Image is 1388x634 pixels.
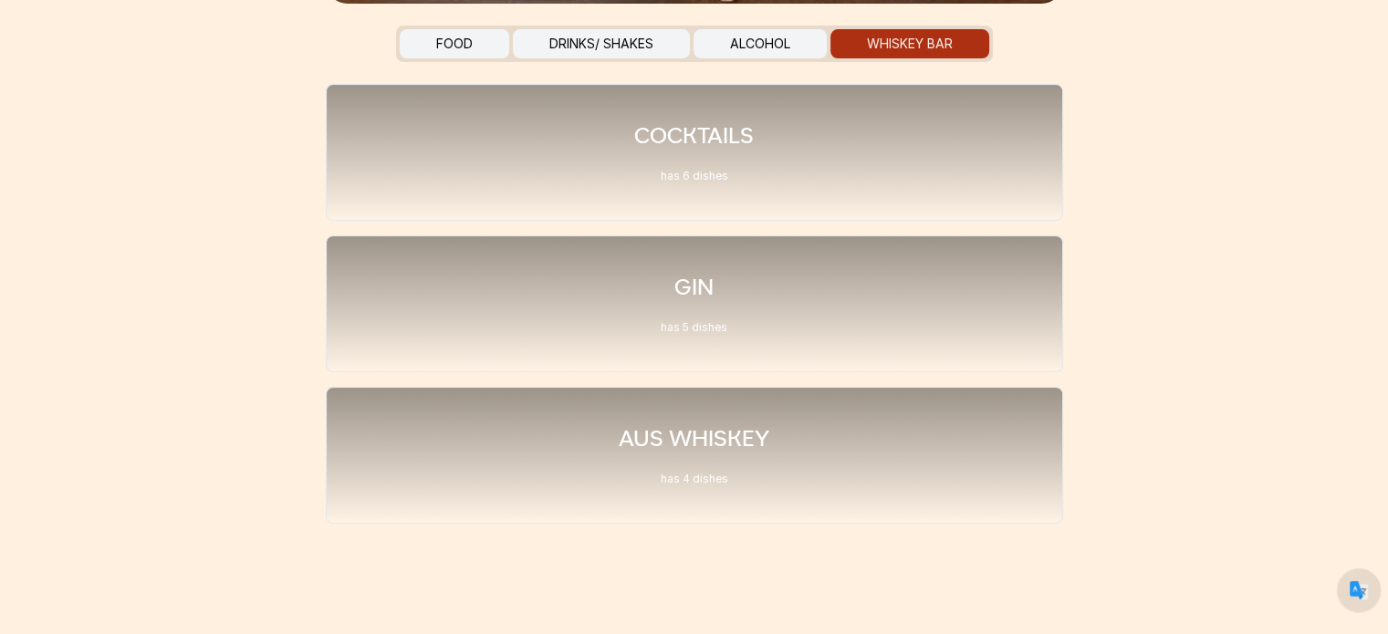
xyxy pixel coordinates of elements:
[661,320,727,335] p: has 5 dishes
[830,29,989,58] button: WHISKEY BAR
[513,29,690,58] button: DRINKS/ SHAKES
[634,121,754,151] h1: COCKTAILS
[400,29,509,58] button: FOOD
[619,424,769,453] h1: AUS WHISKEY
[634,169,754,183] p: has 6 dishes
[1350,581,1368,599] img: default.png
[661,273,727,302] h1: GIN
[694,29,827,58] button: ALCOHOL
[619,472,769,486] p: has 4 dishes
